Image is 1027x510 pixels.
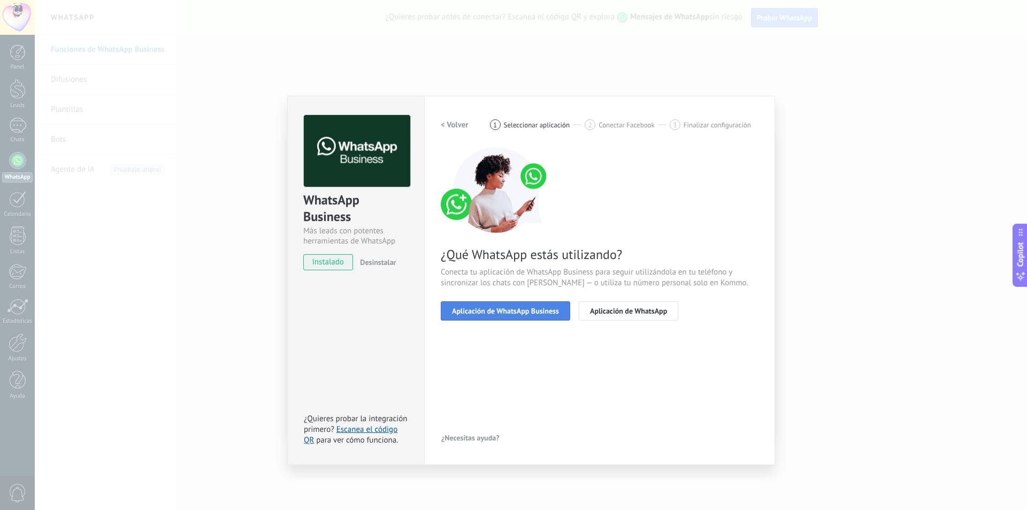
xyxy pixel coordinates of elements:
div: WhatsApp Business [303,192,409,226]
span: Finalizar configuración [684,121,751,129]
span: Desinstalar [360,257,396,267]
span: ¿Quieres probar la integración primero? [304,414,408,435]
span: Aplicación de WhatsApp [590,307,667,315]
span: Conectar Facebook [599,121,655,129]
button: ¿Necesitas ayuda? [441,430,500,446]
span: Seleccionar aplicación [504,121,570,129]
button: Aplicación de WhatsApp [579,301,678,321]
a: Escanea el código QR [304,424,397,445]
span: para ver cómo funciona. [316,435,398,445]
button: Aplicación de WhatsApp Business [441,301,570,321]
span: ¿Necesitas ayuda? [441,434,500,442]
span: 1 [493,120,497,130]
img: logo_main.png [304,115,410,187]
span: Aplicación de WhatsApp Business [452,307,559,315]
span: Copilot [1015,242,1026,267]
div: Más leads con potentes herramientas de WhatsApp [303,226,409,246]
img: connect number [441,147,553,233]
span: Conecta tu aplicación de WhatsApp Business para seguir utilizándola en tu teléfono y sincronizar ... [441,267,758,288]
span: 2 [588,120,592,130]
span: instalado [304,254,352,270]
h2: < Volver [441,120,469,130]
button: Desinstalar [356,254,396,270]
span: ¿Qué WhatsApp estás utilizando? [441,246,758,263]
button: < Volver [441,115,469,134]
span: 3 [673,120,677,130]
